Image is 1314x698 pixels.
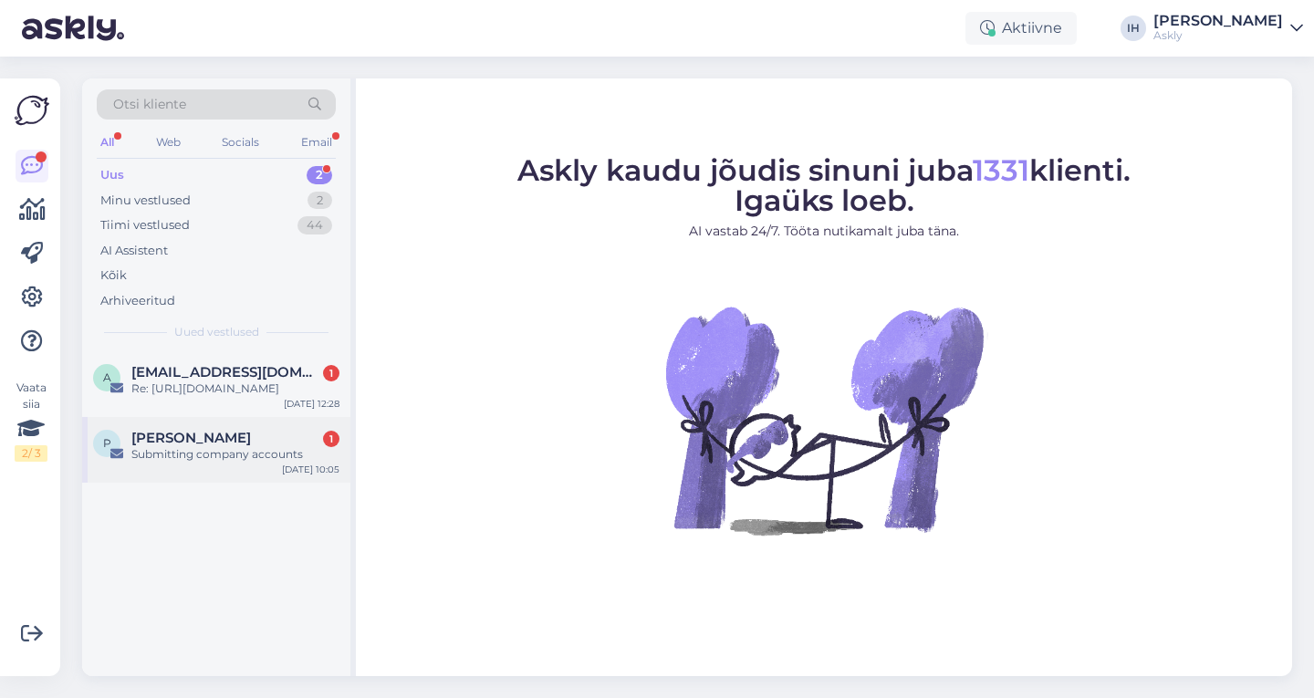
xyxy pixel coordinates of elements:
[113,95,186,114] span: Otsi kliente
[323,431,339,447] div: 1
[517,152,1131,218] span: Askly kaudu jõudis sinuni juba klienti. Igaüks loeb.
[100,292,175,310] div: Arhiveeritud
[297,130,336,154] div: Email
[282,463,339,476] div: [DATE] 10:05
[100,216,190,234] div: Tiimi vestlused
[103,436,111,450] span: P
[308,192,332,210] div: 2
[131,364,321,380] span: alexachals202@gmail.com
[100,166,124,184] div: Uus
[15,445,47,462] div: 2 / 3
[297,216,332,234] div: 44
[103,370,111,384] span: a
[131,380,339,397] div: Re: [URL][DOMAIN_NAME]
[100,266,127,285] div: Kõik
[100,192,191,210] div: Minu vestlused
[284,397,339,411] div: [DATE] 12:28
[660,255,988,584] img: No Chat active
[15,380,47,462] div: Vaata siia
[152,130,184,154] div: Web
[174,324,259,340] span: Uued vestlused
[15,93,49,128] img: Askly Logo
[965,12,1077,45] div: Aktiivne
[100,242,168,260] div: AI Assistent
[307,166,332,184] div: 2
[218,130,263,154] div: Socials
[517,222,1131,241] p: AI vastab 24/7. Tööta nutikamalt juba täna.
[131,446,339,463] div: Submitting company accounts
[1153,28,1283,43] div: Askly
[1153,14,1303,43] a: [PERSON_NAME]Askly
[1121,16,1146,41] div: IH
[131,430,251,446] span: Peter Green
[1153,14,1283,28] div: [PERSON_NAME]
[973,152,1029,188] span: 1331
[323,365,339,381] div: 1
[97,130,118,154] div: All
